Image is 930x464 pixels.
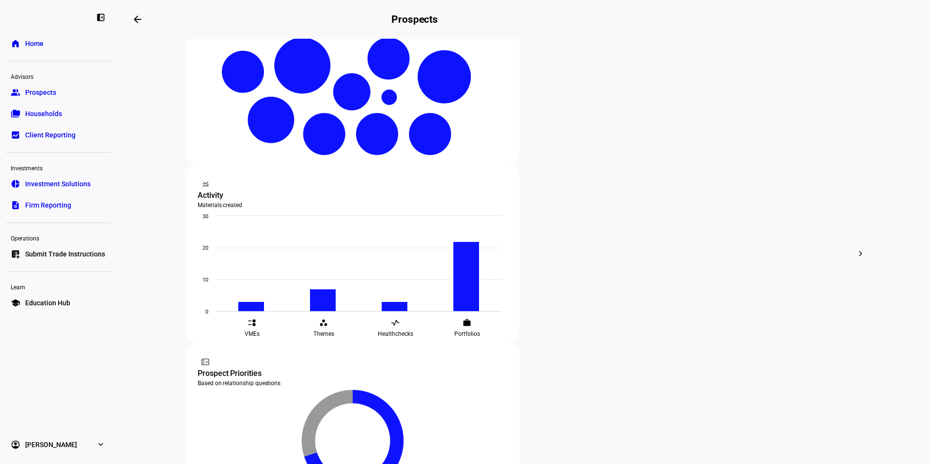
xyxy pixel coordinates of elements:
[205,309,208,315] text: 0
[11,179,20,189] eth-mat-symbol: pie_chart
[313,330,334,338] span: Themes
[6,69,110,83] div: Advisors
[6,280,110,293] div: Learn
[454,330,480,338] span: Portfolios
[25,179,91,189] span: Investment Solutions
[202,277,208,283] text: 10
[96,13,106,22] eth-mat-symbol: left_panel_close
[463,318,471,327] eth-mat-symbol: work
[248,318,256,327] eth-mat-symbol: event_list
[96,440,106,449] eth-mat-symbol: expand_more
[11,130,20,140] eth-mat-symbol: bid_landscape
[198,379,508,387] div: Based on relationship questions
[25,200,71,210] span: Firm Reporting
[11,298,20,308] eth-mat-symbol: school
[25,440,77,449] span: [PERSON_NAME]
[319,318,328,327] eth-mat-symbol: workspaces
[25,298,70,308] span: Education Hub
[25,39,44,48] span: Home
[6,161,110,174] div: Investments
[6,195,110,215] a: descriptionFirm Reporting
[855,248,867,259] mat-icon: chevron_right
[245,330,260,338] span: VMEs
[201,179,210,189] mat-icon: monitoring
[25,130,76,140] span: Client Reporting
[6,104,110,123] a: folder_copyHouseholds
[198,190,508,201] div: Activity
[6,83,110,102] a: groupProspects
[198,368,508,379] div: Prospect Priorities
[25,109,62,119] span: Households
[11,440,20,449] eth-mat-symbol: account_circle
[25,249,105,259] span: Submit Trade Instructions
[202,213,208,220] text: 30
[378,330,413,338] span: Healthchecks
[11,109,20,119] eth-mat-symbol: folder_copy
[11,39,20,48] eth-mat-symbol: home
[6,34,110,53] a: homeHome
[6,174,110,194] a: pie_chartInvestment Solutions
[6,125,110,145] a: bid_landscapeClient Reporting
[132,14,143,25] mat-icon: arrow_backwards
[6,231,110,244] div: Operations
[11,249,20,259] eth-mat-symbol: list_alt_add
[391,14,438,25] h2: Prospects
[11,200,20,210] eth-mat-symbol: description
[11,88,20,97] eth-mat-symbol: group
[198,201,508,209] div: Materials created
[202,245,208,251] text: 20
[25,88,56,97] span: Prospects
[391,318,400,327] eth-mat-symbol: vital_signs
[201,357,210,367] mat-icon: fact_check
